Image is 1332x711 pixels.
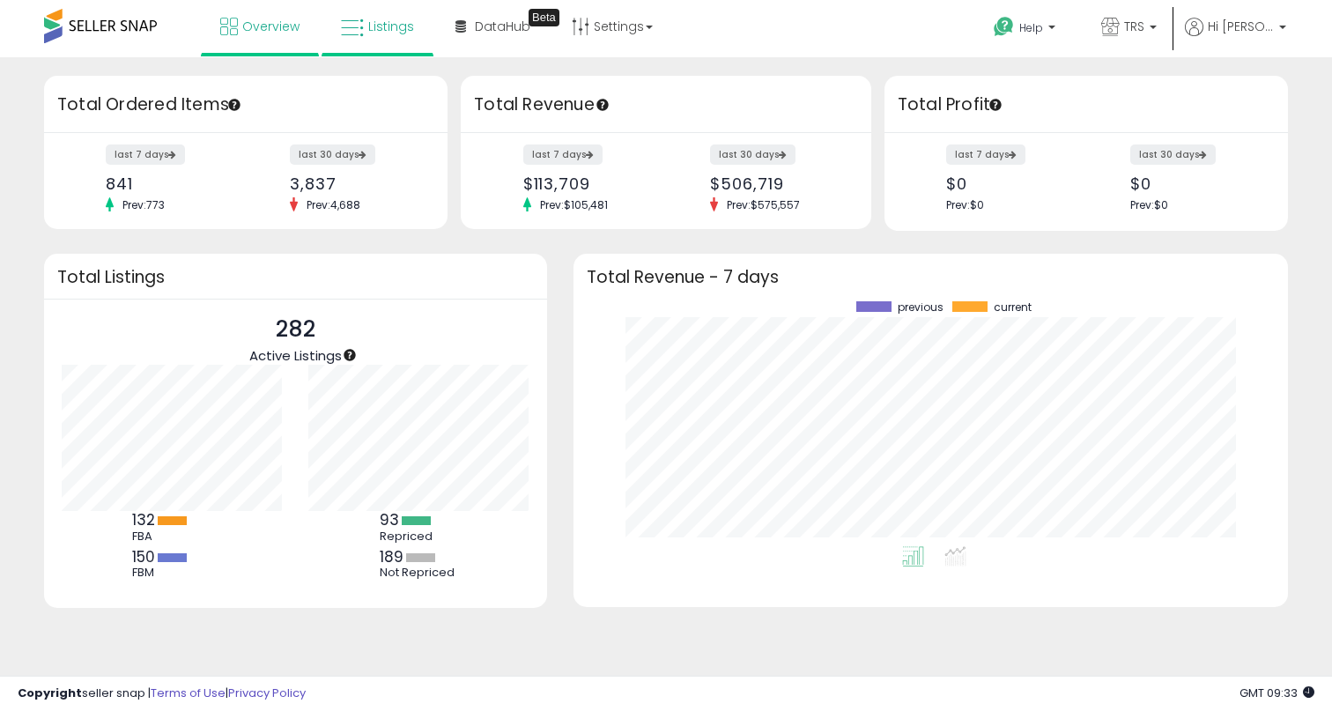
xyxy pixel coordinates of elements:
div: $0 [1130,174,1257,193]
a: Privacy Policy [228,685,306,701]
div: Repriced [380,530,459,544]
div: FBM [132,566,211,580]
b: 132 [132,509,155,530]
i: Get Help [993,16,1015,38]
h3: Total Revenue - 7 days [587,270,1275,284]
div: Not Repriced [380,566,459,580]
label: last 30 days [290,144,375,165]
span: Prev: $575,557 [718,197,809,212]
div: $0 [946,174,1073,193]
a: Hi [PERSON_NAME] [1185,18,1286,57]
span: Listings [368,18,414,35]
span: Hi [PERSON_NAME] [1208,18,1274,35]
span: Prev: $0 [946,197,984,212]
span: Overview [242,18,300,35]
span: previous [898,301,943,314]
div: Tooltip anchor [988,97,1003,113]
span: DataHub [475,18,530,35]
h3: Total Ordered Items [57,93,434,117]
a: Help [980,3,1073,57]
h3: Total Revenue [474,93,858,117]
div: $113,709 [523,174,653,193]
b: 150 [132,546,155,567]
span: Prev: 773 [114,197,174,212]
label: last 30 days [710,144,795,165]
label: last 30 days [1130,144,1216,165]
p: 282 [249,313,342,346]
span: Prev: 4,688 [298,197,369,212]
div: Tooltip anchor [529,9,559,26]
span: Help [1019,20,1043,35]
h3: Total Profit [898,93,1275,117]
div: 3,837 [290,174,417,193]
div: seller snap | | [18,685,306,702]
strong: Copyright [18,685,82,701]
span: Active Listings [249,346,342,365]
b: 189 [380,546,403,567]
div: Tooltip anchor [342,347,358,363]
label: last 7 days [106,144,185,165]
span: TRS [1124,18,1144,35]
b: 93 [380,509,399,530]
span: 2025-09-14 09:33 GMT [1239,685,1314,701]
span: current [994,301,1032,314]
div: Tooltip anchor [595,97,610,113]
a: Terms of Use [151,685,226,701]
div: FBA [132,530,211,544]
label: last 7 days [523,144,603,165]
span: Prev: $105,481 [531,197,617,212]
div: 841 [106,174,233,193]
div: Tooltip anchor [226,97,242,113]
span: Prev: $0 [1130,197,1168,212]
div: $506,719 [710,174,840,193]
h3: Total Listings [57,270,534,284]
label: last 7 days [946,144,1025,165]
